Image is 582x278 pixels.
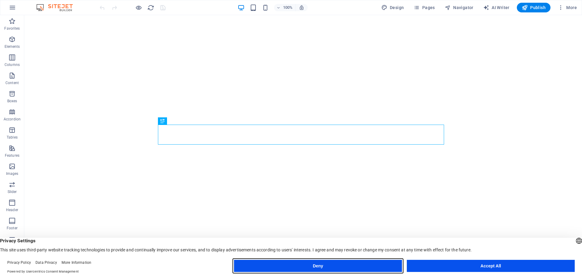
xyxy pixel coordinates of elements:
i: Reload page [147,4,154,11]
button: Publish [517,3,550,12]
p: Features [5,153,19,158]
div: Design (Ctrl+Alt+Y) [379,3,406,12]
button: Navigator [442,3,476,12]
i: On resize automatically adjust zoom level to fit chosen device. [299,5,304,10]
button: reload [147,4,154,11]
p: Columns [5,62,20,67]
p: Content [5,80,19,85]
button: Pages [411,3,437,12]
span: AI Writer [483,5,510,11]
button: Design [379,3,406,12]
button: More [555,3,579,12]
span: More [558,5,577,11]
p: Tables [7,135,18,140]
img: Editor Logo [35,4,80,11]
p: Footer [7,226,18,231]
button: AI Writer [481,3,512,12]
span: Navigator [445,5,473,11]
span: Pages [413,5,435,11]
span: Design [381,5,404,11]
button: Click here to leave preview mode and continue editing [135,4,142,11]
span: Publish [522,5,546,11]
p: Favorites [4,26,20,31]
p: Header [6,208,18,212]
p: Boxes [7,99,17,103]
p: Images [6,171,18,176]
h6: 100% [283,4,293,11]
button: 100% [274,4,296,11]
p: Slider [8,189,17,194]
p: Accordion [4,117,21,122]
p: Elements [5,44,20,49]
